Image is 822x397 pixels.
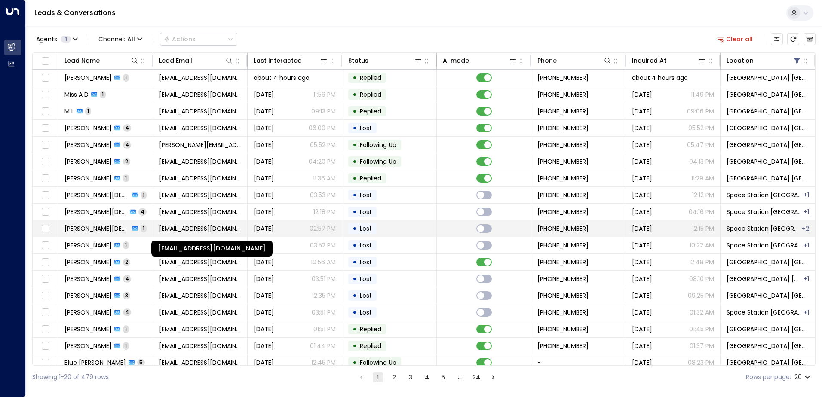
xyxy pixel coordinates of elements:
[40,56,51,67] span: Toggle select all
[141,225,147,232] span: 1
[689,258,714,266] p: 12:48 PM
[804,275,809,283] div: Space Station Garretts Green
[313,174,336,183] p: 11:36 AM
[64,157,112,166] span: Nicola Kelly
[310,224,336,233] p: 02:57 PM
[40,106,51,117] span: Toggle select row
[151,241,273,257] div: [EMAIL_ADDRESS][DOMAIN_NAME]
[537,55,557,66] div: Phone
[360,157,396,166] span: Following Up
[310,191,336,199] p: 03:53 PM
[64,258,112,266] span: Naommi Shaw
[64,73,112,82] span: Gin James
[353,255,357,269] div: •
[310,241,336,250] p: 03:52 PM
[159,174,241,183] span: nicandgin@gmail.com
[85,107,91,115] span: 1
[804,33,816,45] button: Archived Leads
[690,342,714,350] p: 01:37 PM
[727,174,809,183] span: Space Station Castle Bromwich
[254,55,328,66] div: Last Interacted
[727,124,809,132] span: Space Station Castle Bromwich
[160,33,237,46] button: Actions
[254,140,274,149] span: Yesterday
[64,208,127,216] span: Abdullah Islam
[123,124,131,131] span: 4
[632,308,652,317] span: Sep 27, 2025
[688,291,714,300] p: 09:25 PM
[632,325,652,333] span: Yesterday
[159,342,241,350] span: kimmy95@hotmail.co.uk
[537,73,589,82] span: +447506878154
[64,124,112,132] span: Crystal Bradford
[688,124,714,132] p: 05:52 PM
[311,258,336,266] p: 10:56 AM
[159,291,241,300] span: zdingley01@gmail.com
[353,121,357,135] div: •
[254,258,274,266] span: Sep 30, 2025
[727,55,754,66] div: Location
[313,325,336,333] p: 01:51 PM
[123,342,129,349] span: 1
[159,191,241,199] span: abdullah19687@gmail.com
[691,174,714,183] p: 11:29 AM
[353,104,357,119] div: •
[254,191,274,199] span: Yesterday
[804,241,809,250] div: Space Station Castle Bromwich
[632,208,652,216] span: Jul 19, 2025
[123,308,131,316] span: 4
[310,140,336,149] p: 05:52 PM
[537,325,589,333] span: +447481908084
[360,124,372,132] span: Lost
[159,55,233,66] div: Lead Email
[127,36,135,43] span: All
[313,208,336,216] p: 12:18 PM
[353,288,357,303] div: •
[159,308,241,317] span: beccy17@live.co.uk
[254,358,274,367] span: Yesterday
[254,208,274,216] span: Sep 19, 2025
[360,308,372,317] span: Lost
[804,308,809,317] div: Space Station Castle Bromwich
[690,308,714,317] p: 01:32 AM
[537,140,589,149] span: +447795347459
[804,191,809,199] div: Space Station Castle Bromwich
[632,90,652,99] span: Yesterday
[438,372,448,382] button: Go to page 5
[40,173,51,184] span: Toggle select row
[537,124,589,132] span: +447713726291
[714,33,757,45] button: Clear all
[360,73,381,82] span: Replied
[632,107,652,116] span: Yesterday
[727,275,803,283] span: Space Station Castle Bromwich
[632,358,652,367] span: Oct 05, 2025
[64,90,89,99] span: Miss A D
[360,358,396,367] span: Following Up
[373,372,383,382] button: page 1
[687,140,714,149] p: 05:47 PM
[360,90,381,99] span: Replied
[348,55,423,66] div: Status
[40,274,51,284] span: Toggle select row
[537,241,589,250] span: +447538308282
[123,325,129,333] span: 1
[356,372,499,382] nav: pagination navigation
[360,140,396,149] span: Following Up
[312,308,336,317] p: 03:51 PM
[727,241,803,250] span: Space Station Garretts Green
[727,342,809,350] span: Space Station Castle Bromwich
[537,107,589,116] span: +447412345678
[123,241,129,249] span: 1
[802,224,809,233] div: Space Station Castle Bromwich,Space Station Hall Green
[360,258,372,266] span: Lost
[254,291,274,300] span: Jul 16, 2025
[787,33,799,45] span: Refresh
[254,124,274,132] span: Yesterday
[632,140,652,149] span: Oct 03, 2025
[360,291,372,300] span: Lost
[632,191,652,199] span: Sep 12, 2025
[254,55,302,66] div: Last Interacted
[312,275,336,283] p: 03:51 PM
[34,8,116,18] a: Leads & Conversations
[727,191,803,199] span: Space Station Garretts Green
